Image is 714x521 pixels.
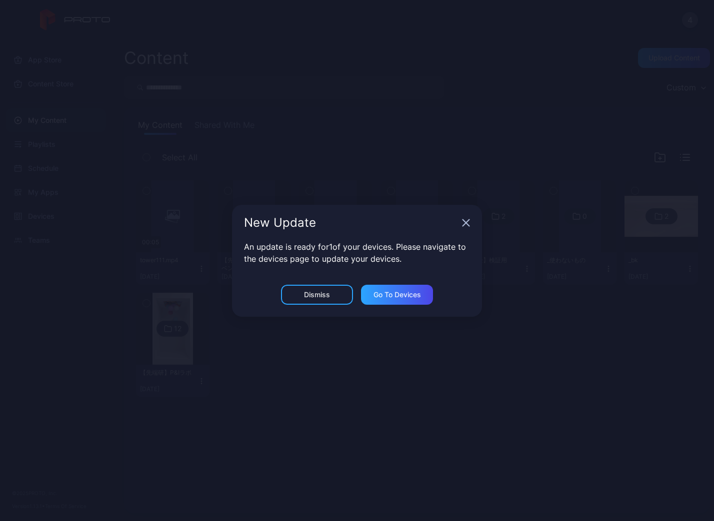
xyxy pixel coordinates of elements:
[304,291,330,299] div: Dismiss
[361,285,433,305] button: Go to devices
[244,241,470,265] p: An update is ready for 1 of your devices. Please navigate to the devices page to update your devi...
[281,285,353,305] button: Dismiss
[373,291,421,299] div: Go to devices
[244,217,458,229] div: New Update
